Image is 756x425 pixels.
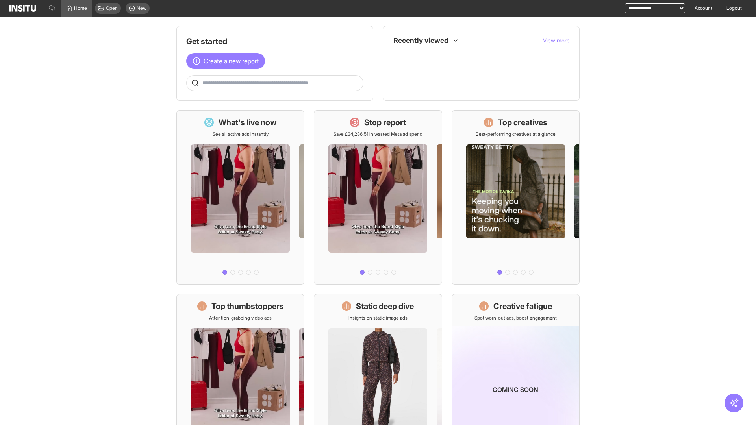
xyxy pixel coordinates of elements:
h1: What's live now [219,117,277,128]
img: Logo [9,5,36,12]
p: Attention-grabbing video ads [209,315,272,321]
a: Stop reportSave £34,286.51 in wasted Meta ad spend [314,110,442,285]
h1: Top thumbstoppers [211,301,284,312]
span: Home [74,5,87,11]
span: New [137,5,146,11]
span: Create a new report [204,56,259,66]
h1: Static deep dive [356,301,414,312]
h1: Stop report [364,117,406,128]
button: Create a new report [186,53,265,69]
span: Open [106,5,118,11]
button: View more [543,37,570,44]
p: Save £34,286.51 in wasted Meta ad spend [334,131,422,137]
a: What's live nowSee all active ads instantly [176,110,304,285]
p: See all active ads instantly [213,131,269,137]
p: Best-performing creatives at a glance [476,131,556,137]
h1: Top creatives [498,117,547,128]
a: Top creativesBest-performing creatives at a glance [452,110,580,285]
p: Insights on static image ads [348,315,408,321]
h1: Get started [186,36,363,47]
